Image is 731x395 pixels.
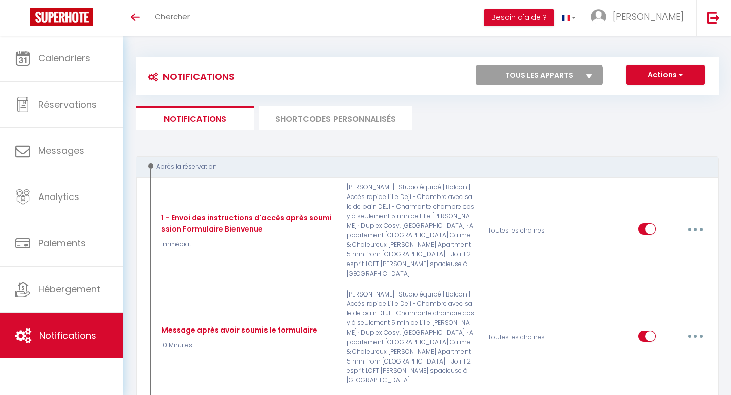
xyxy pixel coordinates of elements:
[340,290,481,385] p: [PERSON_NAME] · Studio équipé | Balcon | Accès rapide Lille Deji - Chambre avec salle de bain DEJ...
[707,11,720,24] img: logout
[340,183,481,278] p: [PERSON_NAME] · Studio équipé | Balcon | Accès rapide Lille Deji - Chambre avec salle de bain DEJ...
[159,341,317,350] p: 10 Minutes
[155,11,190,22] span: Chercher
[259,106,412,130] li: SHORTCODES PERSONNALISÉS
[38,98,97,111] span: Réservations
[159,212,334,235] div: 1 - Envoi des instructions d'accès après soumission Formulaire Bienvenue
[136,106,254,130] li: Notifications
[613,10,684,23] span: [PERSON_NAME]
[626,65,705,85] button: Actions
[481,183,575,278] div: Toutes les chaines
[143,65,235,88] h3: Notifications
[39,329,96,342] span: Notifications
[159,240,334,249] p: Immédiat
[38,283,101,295] span: Hébergement
[38,190,79,203] span: Analytics
[38,144,84,157] span: Messages
[481,290,575,385] div: Toutes les chaines
[30,8,93,26] img: Super Booking
[484,9,554,26] button: Besoin d'aide ?
[159,324,317,336] div: Message après avoir soumis le formulaire
[38,52,90,64] span: Calendriers
[591,9,606,24] img: ...
[38,237,86,249] span: Paiements
[145,162,699,172] div: Après la réservation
